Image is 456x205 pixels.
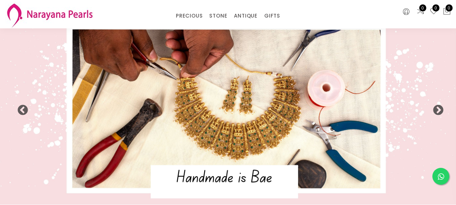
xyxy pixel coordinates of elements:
[443,7,451,16] button: 0
[419,4,426,11] span: 0
[446,4,453,11] span: 0
[209,11,227,21] a: STONE
[264,11,280,21] a: GIFTS
[17,105,24,111] button: Previous
[432,4,439,11] span: 0
[176,11,203,21] a: PRECIOUS
[430,7,438,16] a: 0
[432,105,439,111] button: Next
[417,7,425,16] a: 0
[234,11,258,21] a: ANTIQUE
